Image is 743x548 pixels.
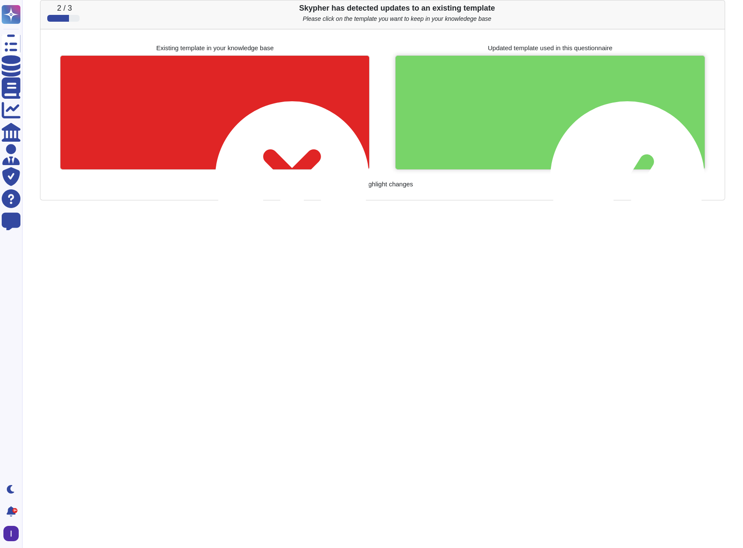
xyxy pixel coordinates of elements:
div: 9+ [12,508,17,513]
b: Skypher has detected updates to an existing template [299,4,495,12]
i: Please click on the template you want to keep in your knowledege base [303,15,491,22]
p: Existing template in your knowledge base [47,45,382,51]
p: Updated template used in this questionnaire [382,45,717,51]
button: user [2,524,25,543]
img: user [3,526,19,541]
div: Highlight changes [362,181,413,187]
p: 2 / 3 [57,4,80,13]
